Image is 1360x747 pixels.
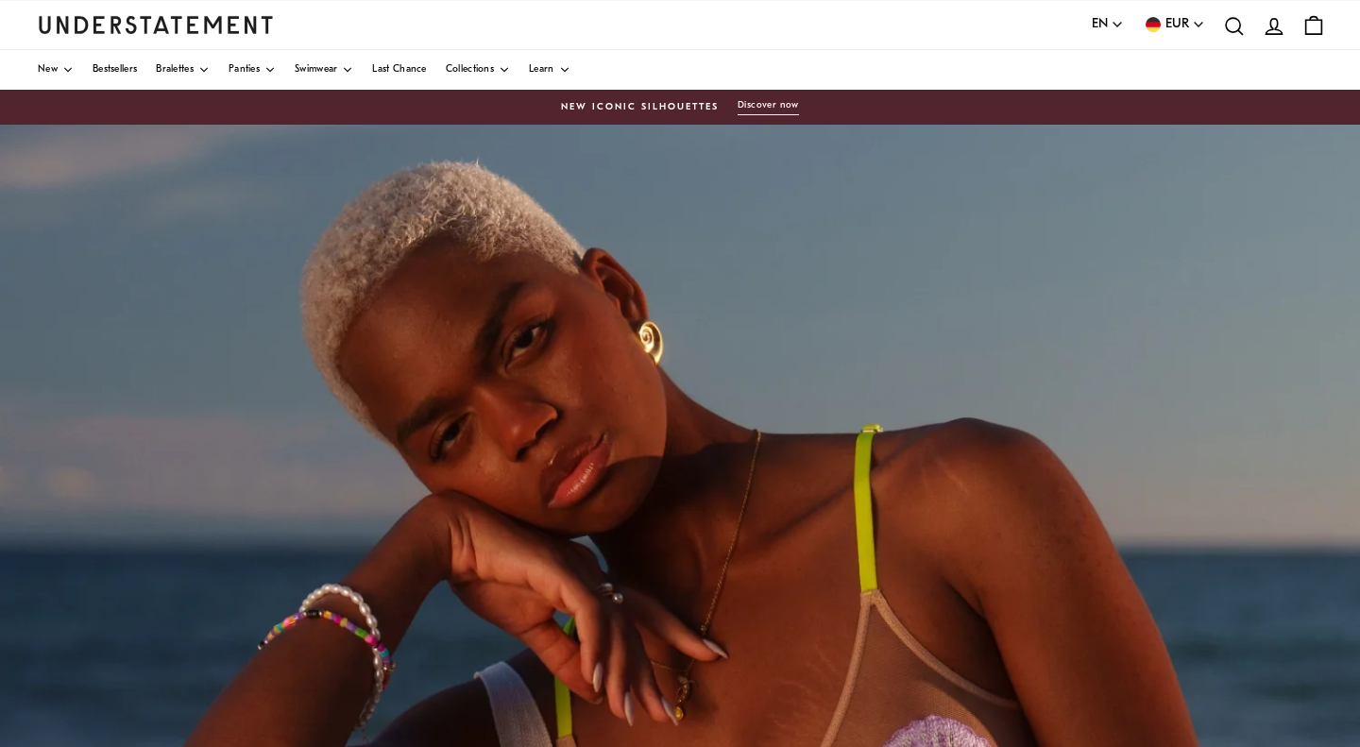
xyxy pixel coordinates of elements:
span: Bestsellers [93,65,137,75]
span: EUR [1165,14,1189,35]
a: Swimwear [295,50,353,90]
button: Discover now [738,99,799,115]
a: New Iconic SilhouettesDiscover now [38,99,1322,115]
a: New [38,50,74,90]
span: Swimwear [295,65,337,75]
span: Learn [529,65,554,75]
a: Bestsellers [93,50,137,90]
span: Last Chance [372,65,426,75]
a: Collections [446,50,510,90]
a: Panties [229,50,276,90]
span: New Iconic Silhouettes [561,100,719,115]
span: EN [1092,14,1108,35]
button: EUR [1143,14,1205,35]
a: Bralettes [156,50,210,90]
a: Last Chance [372,50,426,90]
span: Bralettes [156,65,194,75]
a: Understatement Homepage [38,16,274,33]
span: New [38,65,58,75]
button: EN [1092,14,1124,35]
span: Collections [446,65,494,75]
span: Panties [229,65,260,75]
a: Learn [529,50,570,90]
